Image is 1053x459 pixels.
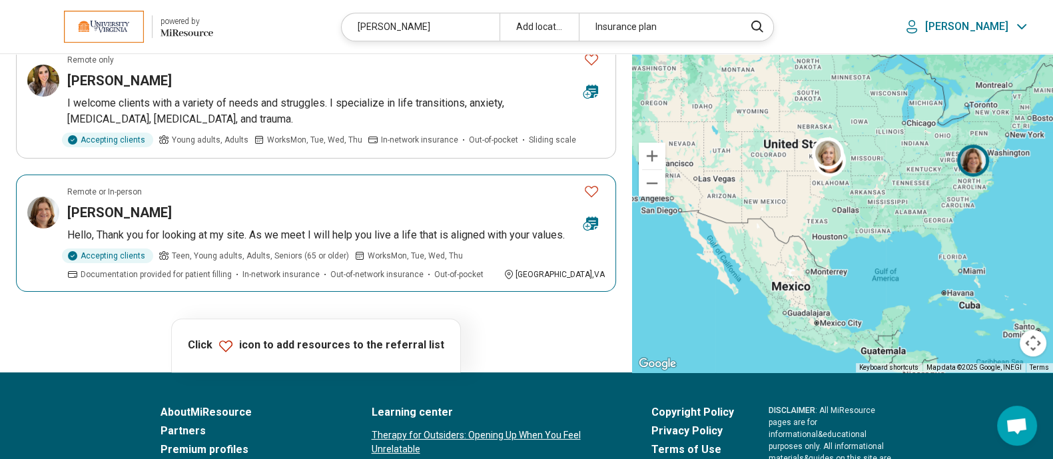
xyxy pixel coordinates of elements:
a: Premium profiles [161,442,337,458]
span: Documentation provided for patient filling [81,268,232,280]
p: Click icon to add resources to the referral list [188,338,444,354]
button: Map camera controls [1020,330,1046,356]
p: Hello, Thank you for looking at my site. As we meet I will help you live a life that is aligned w... [67,227,605,243]
div: Open chat [997,406,1037,446]
p: I welcome clients with a variety of needs and struggles. I specialize in life transitions, anxiet... [67,95,605,127]
h3: [PERSON_NAME] [67,71,172,90]
button: Zoom in [639,143,665,169]
span: Works Mon, Tue, Wed, Thu [267,134,362,146]
span: Out-of-pocket [469,134,518,146]
div: Insurance plan [579,13,737,41]
span: Map data ©2025 Google, INEGI [926,364,1022,371]
a: Terms of Use [651,442,734,458]
a: University of Virginiapowered by [21,11,213,43]
a: Privacy Policy [651,423,734,439]
div: [GEOGRAPHIC_DATA] , VA [504,268,605,280]
p: Remote only [67,54,114,66]
a: Therapy for Outsiders: Opening Up When You Feel Unrelatable [372,428,617,456]
span: Teen, Young adults, Adults, Seniors (65 or older) [172,250,349,262]
h3: [PERSON_NAME] [67,203,172,222]
span: Out-of-pocket [434,268,484,280]
span: In-network insurance [242,268,320,280]
div: Add location [500,13,579,41]
a: Open this area in Google Maps (opens a new window) [635,355,679,372]
button: Favorite [578,46,605,73]
button: Zoom out [639,170,665,197]
button: Keyboard shortcuts [859,363,918,372]
p: [PERSON_NAME] [925,20,1008,33]
span: DISCLAIMER [769,406,815,415]
span: Young adults, Adults [172,134,248,146]
div: powered by [161,15,213,27]
span: In-network insurance [381,134,458,146]
p: Remote or In-person [67,186,142,198]
span: Sliding scale [529,134,576,146]
a: Terms (opens in new tab) [1030,364,1049,371]
img: University of Virginia [64,11,144,43]
button: Favorite [578,178,605,205]
img: Google [635,355,679,372]
a: Copyright Policy [651,404,734,420]
div: Accepting clients [62,133,153,147]
span: Works Mon, Tue, Wed, Thu [368,250,463,262]
a: AboutMiResource [161,404,337,420]
a: Partners [161,423,337,439]
span: Out-of-network insurance [330,268,424,280]
div: Accepting clients [62,248,153,263]
a: Learning center [372,404,617,420]
div: [PERSON_NAME] [342,13,500,41]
